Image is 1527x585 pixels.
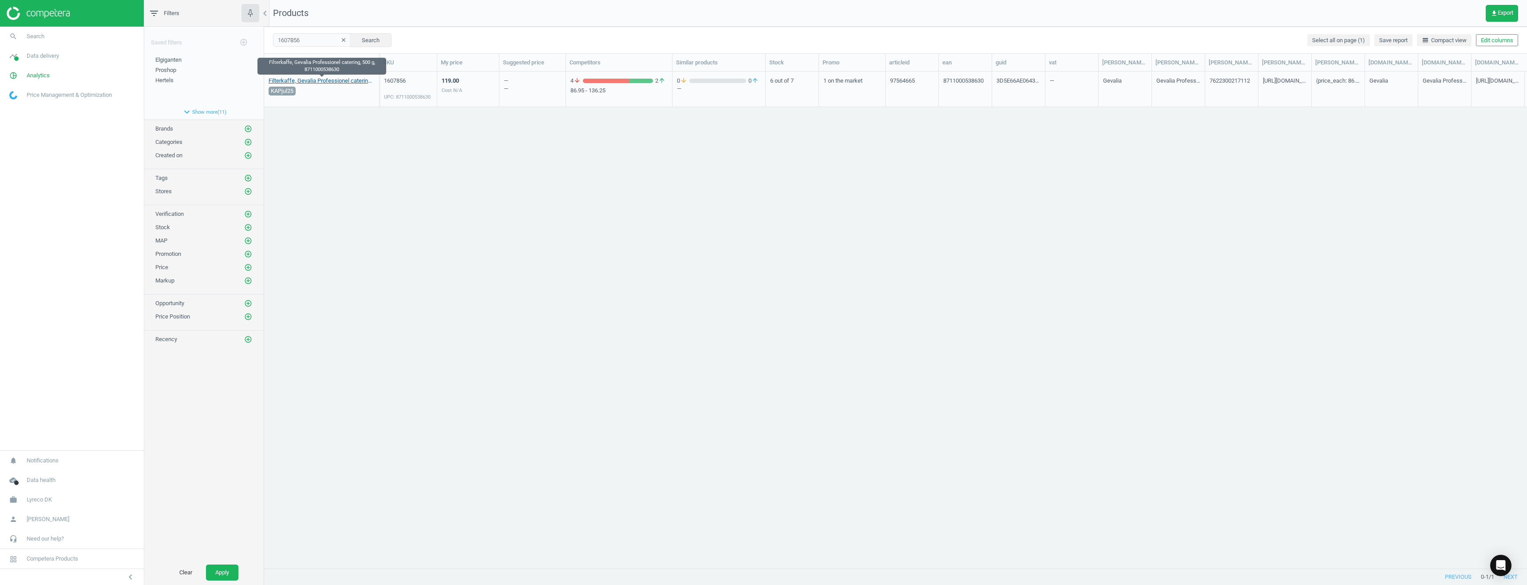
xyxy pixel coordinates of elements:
span: Lyreco DK [27,496,52,504]
div: [PERSON_NAME][DOMAIN_NAME](brand) [1102,59,1148,67]
i: line_weight [1422,37,1429,44]
div: vat [1049,59,1095,67]
div: Gevalia [1369,77,1388,106]
div: Promo [823,59,882,67]
i: cloud_done [5,472,22,489]
div: 8711000538630 [943,77,984,106]
button: add_circle_outline [244,124,253,133]
i: add_circle_outline [244,125,252,133]
i: notifications [5,452,22,469]
button: add_circle_outline [244,174,253,183]
div: Competitors [570,59,669,67]
i: add_circle_outline [244,237,252,245]
span: [PERSON_NAME] [27,515,69,523]
button: expand_moreShow more(11) [144,104,264,119]
i: arrow_upward [752,77,759,85]
button: add_circle_outline [235,33,253,52]
span: Brands [155,125,173,132]
i: add_circle_outline [244,313,252,321]
i: work [5,491,22,508]
button: add_circle_outline [244,263,253,272]
span: KAPjul25 [271,87,293,96]
div: Suggested price [503,59,562,67]
button: line_weightCompact view [1417,34,1472,47]
i: timeline [5,48,22,64]
button: add_circle_outline [244,312,253,321]
button: chevron_left [119,571,142,583]
i: expand_more [182,107,192,117]
button: Clear [170,565,202,581]
div: ean [942,59,988,67]
span: Notifications [27,457,59,465]
div: [PERSON_NAME][DOMAIN_NAME](description) [1155,59,1201,67]
i: chevron_left [260,8,270,19]
span: 0 [677,77,689,85]
span: 2 [653,77,668,85]
span: Price [155,264,168,271]
button: previous [1436,569,1481,585]
span: Recency [155,336,177,342]
span: Hertels [155,77,174,84]
div: UPC: 8711000538630 [384,87,432,100]
div: 97564665 [890,77,915,106]
span: Stores [155,188,172,195]
button: add_circle_outline [244,276,253,285]
span: Categories [155,139,182,145]
button: add_circle_outline [244,299,253,308]
button: add_circle_outline [244,223,253,232]
div: [PERSON_NAME][DOMAIN_NAME](ean) [1209,59,1254,67]
div: [DOMAIN_NAME](image_url) [1475,59,1521,67]
span: Products [273,8,309,18]
span: Markup [155,277,174,284]
div: Cost N/A [442,87,462,94]
i: add_circle_outline [244,187,252,195]
i: add_circle_outline [244,335,252,343]
div: — [504,85,508,93]
span: Save report [1379,36,1408,44]
div: 1 on the market [823,72,881,106]
div: Gevalia Professionel Catering formalet kaffe 500g [1423,77,1467,106]
i: get_app [1491,10,1498,17]
span: Price Management & Optimization [27,91,112,99]
i: add_circle_outline [244,138,252,146]
span: 0 - 1 [1481,573,1489,581]
div: [URL][DOMAIN_NAME] [1476,77,1520,106]
button: add_circle_outline [244,210,253,219]
div: 6 out of 7 [770,72,814,106]
button: Edit columns [1476,34,1518,47]
i: pie_chart_outlined [5,67,22,84]
div: 1607856 [384,77,432,85]
span: Stock [155,224,170,231]
div: 86.95 - 136.25 [570,87,668,95]
div: [PERSON_NAME][DOMAIN_NAME](tiers) [1315,59,1361,67]
div: (price_each: 86.95) ,(qty: 1) ;(price_each: 83.95) ,(qty: 12) ;(price_each: 81.95) ,(qty: 24) [1316,77,1360,106]
div: grid [264,72,1527,561]
div: [DOMAIN_NAME](brand) [1369,59,1414,67]
div: SKU [383,59,433,67]
span: Select all on page (1) [1312,36,1365,44]
button: get_appExport [1486,5,1518,22]
span: Price Position [155,313,190,320]
button: Select all on page (1) [1307,34,1370,47]
div: [DOMAIN_NAME](description) [1422,59,1468,67]
button: add_circle_outline [244,250,253,259]
span: Created on [155,152,182,159]
span: / 1 [1489,573,1494,581]
div: 7622300217112 [1210,77,1250,106]
i: add_circle_outline [244,174,252,182]
span: 0 [746,77,761,85]
button: Apply [206,565,238,581]
i: add_circle_outline [244,299,252,307]
div: — [677,85,681,92]
button: add_circle_outline [244,138,253,147]
span: Tags [155,175,168,181]
div: — [1050,72,1094,106]
span: Competera Products [27,555,78,563]
div: Stock [769,59,815,67]
span: Filters [164,9,179,17]
div: guid [996,59,1041,67]
button: add_circle_outline [244,236,253,245]
span: Export [1491,10,1513,17]
i: chevron_left [125,572,136,582]
button: add_circle_outline [244,335,253,344]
